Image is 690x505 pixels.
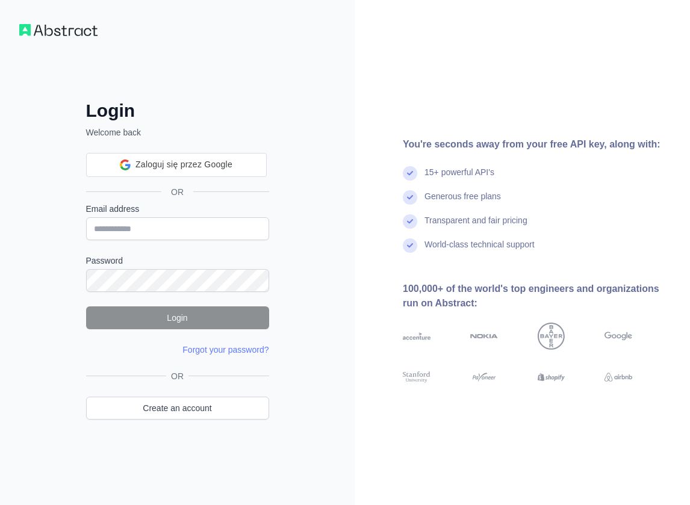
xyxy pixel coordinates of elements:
img: payoneer [470,370,498,384]
div: Transparent and fair pricing [424,214,527,238]
div: Generous free plans [424,190,501,214]
img: bayer [538,323,565,350]
img: nokia [470,323,498,350]
img: accenture [403,323,430,350]
div: 15+ powerful API's [424,166,494,190]
img: check mark [403,214,417,229]
label: Password [86,255,269,267]
img: google [605,323,632,350]
img: check mark [403,238,417,253]
div: Zaloguj się przez Google [86,153,267,177]
button: Login [86,306,269,329]
img: shopify [538,370,565,384]
span: OR [166,370,188,382]
a: Forgot your password? [182,345,269,355]
div: 100,000+ of the world's top engineers and organizations run on Abstract: [403,282,671,311]
img: airbnb [605,370,632,384]
p: Welcome back [86,126,269,138]
span: OR [161,186,193,198]
h2: Login [86,100,269,122]
img: check mark [403,166,417,181]
div: World-class technical support [424,238,535,262]
img: Workflow [19,24,98,36]
div: You're seconds away from your free API key, along with: [403,137,671,152]
img: stanford university [403,370,430,384]
img: check mark [403,190,417,205]
span: Zaloguj się przez Google [135,158,232,171]
label: Email address [86,203,269,215]
a: Create an account [86,397,269,420]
